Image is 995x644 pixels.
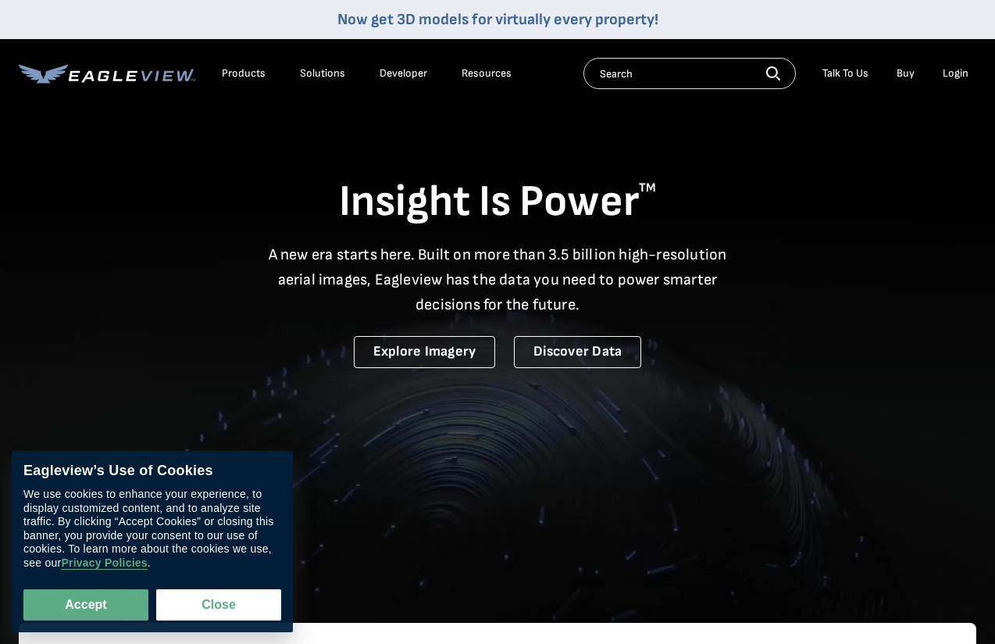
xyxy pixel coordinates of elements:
[514,336,641,368] a: Discover Data
[639,181,656,195] sup: TM
[897,66,915,80] a: Buy
[354,336,496,368] a: Explore Imagery
[822,66,868,80] div: Talk To Us
[943,66,968,80] div: Login
[19,175,976,230] h1: Insight Is Power
[462,66,512,80] div: Resources
[259,242,736,317] p: A new era starts here. Built on more than 3.5 billion high-resolution aerial images, Eagleview ha...
[337,10,658,29] a: Now get 3D models for virtually every property!
[222,66,266,80] div: Products
[300,66,345,80] div: Solutions
[380,66,427,80] a: Developer
[23,463,281,480] div: Eagleview’s Use of Cookies
[23,589,148,621] button: Accept
[61,556,147,570] a: Privacy Policies
[23,488,281,570] div: We use cookies to enhance your experience, to display customized content, and to analyze site tra...
[583,58,796,89] input: Search
[156,589,281,621] button: Close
